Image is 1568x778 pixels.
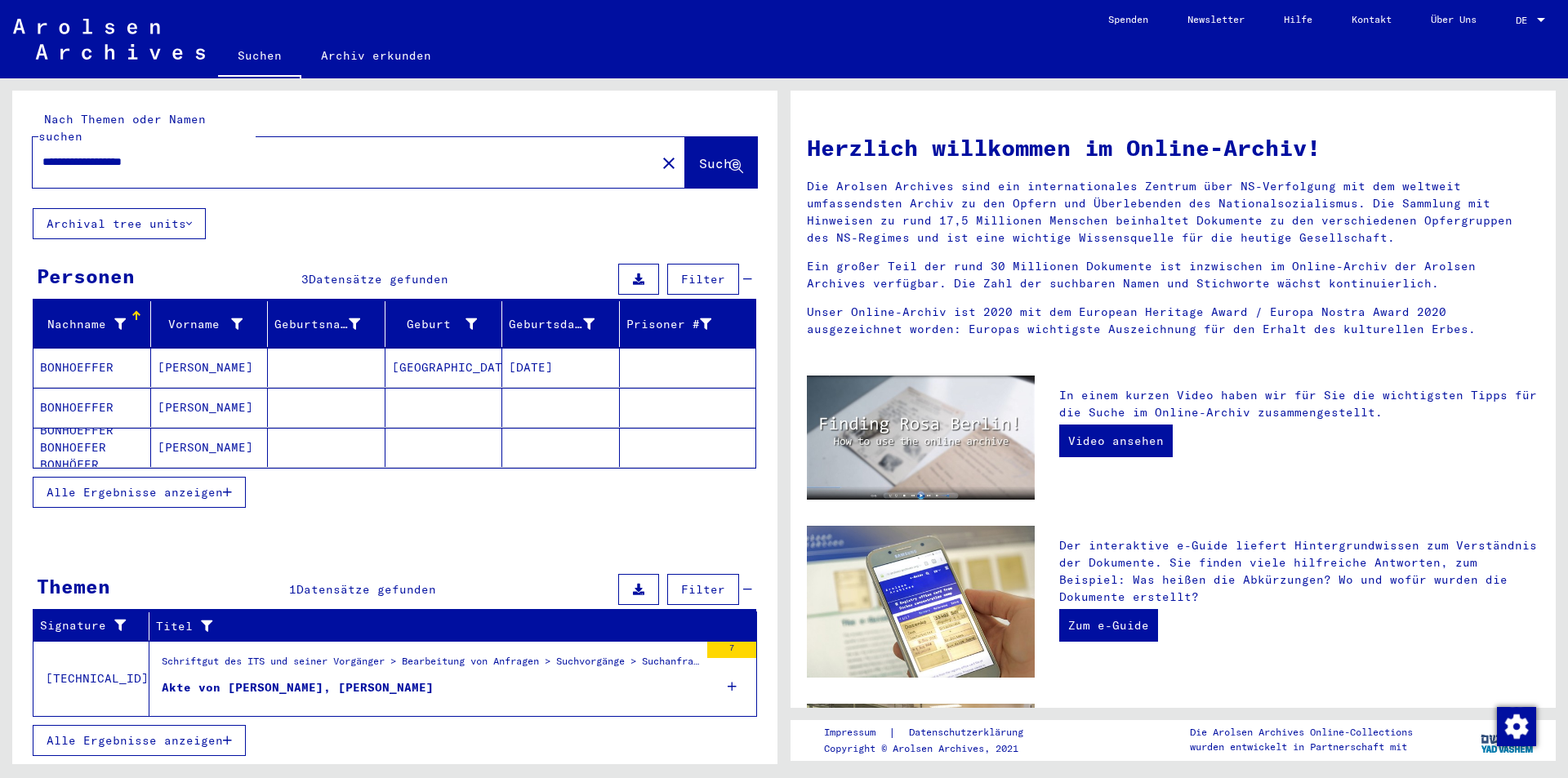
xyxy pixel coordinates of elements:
p: Die Arolsen Archives sind ein internationales Zentrum über NS-Verfolgung mit dem weltweit umfasse... [807,178,1539,247]
button: Filter [667,264,739,295]
button: Filter [667,574,739,605]
span: Alle Ergebnisse anzeigen [47,733,223,748]
p: Ein großer Teil der rund 30 Millionen Dokumente ist inzwischen im Online-Archiv der Arolsen Archi... [807,258,1539,292]
span: DE [1516,15,1534,26]
div: Geburtsname [274,316,360,333]
div: Geburtsname [274,311,385,337]
mat-header-cell: Geburtsdatum [502,301,620,347]
mat-cell: BONHOEFFER [33,388,151,427]
mat-cell: BONHOEFFER [33,348,151,387]
h1: Herzlich willkommen im Online-Archiv! [807,131,1539,165]
span: Alle Ergebnisse anzeigen [47,485,223,500]
mat-header-cell: Vorname [151,301,269,347]
span: Datensätze gefunden [309,272,448,287]
div: Titel [156,613,737,639]
mat-header-cell: Prisoner # [620,301,756,347]
div: Signature [40,617,128,634]
div: Akte von [PERSON_NAME], [PERSON_NAME] [162,679,434,696]
img: yv_logo.png [1477,719,1539,760]
div: Themen [37,571,110,601]
div: Geburt‏ [392,316,478,333]
mat-label: Nach Themen oder Namen suchen [38,112,206,144]
div: Nachname [40,316,126,333]
a: Video ansehen [1059,425,1173,457]
p: In einem kurzen Video haben wir für Sie die wichtigsten Tipps für die Suche im Online-Archiv zusa... [1059,387,1539,421]
a: Archiv erkunden [301,36,451,75]
div: Vorname [158,311,268,337]
mat-cell: [GEOGRAPHIC_DATA] [385,348,503,387]
mat-cell: [PERSON_NAME] [151,388,269,427]
span: 3 [301,272,309,287]
div: Geburt‏ [392,311,502,337]
div: Schriftgut des ITS und seiner Vorgänger > Bearbeitung von Anfragen > Suchvorgänge > Suchanfragen ... [162,654,699,677]
img: video.jpg [807,376,1035,500]
img: Arolsen_neg.svg [13,19,205,60]
span: Filter [681,272,725,287]
p: wurden entwickelt in Partnerschaft mit [1190,740,1413,754]
mat-cell: BONHOEFFER BONHOEFER BONHÖFER [33,428,151,467]
div: Prisoner # [626,316,712,333]
a: Datenschutzerklärung [896,724,1043,741]
div: Geburtsdatum [509,311,619,337]
mat-cell: [DATE] [502,348,620,387]
div: Personen [37,261,135,291]
div: Nachname [40,311,150,337]
button: Clear [653,146,685,179]
div: 7 [707,642,756,658]
p: Die Arolsen Archives Online-Collections [1190,725,1413,740]
button: Alle Ergebnisse anzeigen [33,725,246,756]
img: eguide.jpg [807,526,1035,678]
button: Suche [685,137,757,188]
div: | [824,724,1043,741]
mat-cell: [PERSON_NAME] [151,428,269,467]
a: Impressum [824,724,889,741]
mat-cell: [PERSON_NAME] [151,348,269,387]
div: Titel [156,618,716,635]
mat-header-cell: Geburt‏ [385,301,503,347]
span: 1 [289,582,296,597]
p: Der interaktive e-Guide liefert Hintergrundwissen zum Verständnis der Dokumente. Sie finden viele... [1059,537,1539,606]
p: Copyright © Arolsen Archives, 2021 [824,741,1043,756]
mat-icon: close [659,153,679,173]
button: Alle Ergebnisse anzeigen [33,477,246,508]
span: Datensätze gefunden [296,582,436,597]
span: Suche [699,155,740,171]
div: Signature [40,613,149,639]
mat-header-cell: Nachname [33,301,151,347]
mat-header-cell: Geburtsname [268,301,385,347]
a: Zum e-Guide [1059,609,1158,642]
td: [TECHNICAL_ID] [33,641,149,716]
img: Zustimmung ändern [1497,707,1536,746]
div: Geburtsdatum [509,316,595,333]
button: Archival tree units [33,208,206,239]
div: Prisoner # [626,311,737,337]
p: Unser Online-Archiv ist 2020 mit dem European Heritage Award / Europa Nostra Award 2020 ausgezeic... [807,304,1539,338]
a: Suchen [218,36,301,78]
span: Filter [681,582,725,597]
div: Vorname [158,316,243,333]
